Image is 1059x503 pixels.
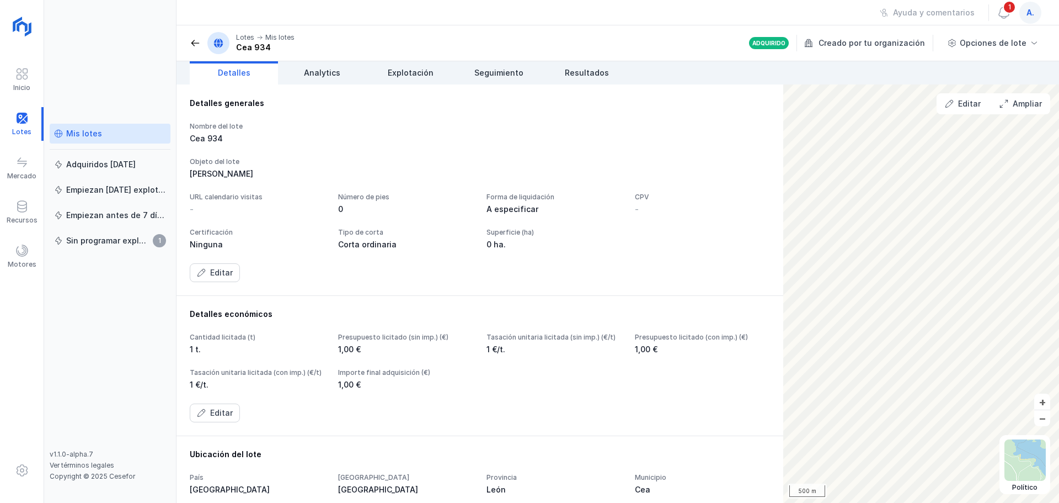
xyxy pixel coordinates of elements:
[338,368,473,377] div: Importe final adquisición (€)
[190,133,325,144] div: Cea 934
[50,231,170,251] a: Sin programar explotación1
[486,204,622,215] div: A especificar
[1013,98,1042,109] div: Ampliar
[1026,7,1034,18] span: a.
[190,239,325,250] div: Ninguna
[1004,483,1046,492] div: Político
[66,210,166,221] div: Empiezan antes de 7 días
[338,228,473,237] div: Tipo de corta
[486,239,622,250] div: 0 ha.
[338,379,473,390] div: 1,00 €
[278,61,366,84] a: Analytics
[635,473,770,482] div: Municipio
[565,67,609,78] span: Resultados
[210,267,233,278] div: Editar
[190,484,325,495] div: [GEOGRAPHIC_DATA]
[190,344,325,355] div: 1 t.
[486,228,622,237] div: Superficie (ha)
[338,344,473,355] div: 1,00 €
[486,484,622,495] div: León
[635,484,770,495] div: Cea
[190,379,325,390] div: 1 €/t.
[338,473,473,482] div: [GEOGRAPHIC_DATA]
[454,61,543,84] a: Seguimiento
[338,193,473,202] div: Número de pies
[190,122,325,131] div: Nombre del lote
[190,333,325,342] div: Cantidad licitada (t)
[338,204,473,215] div: 0
[486,473,622,482] div: Provincia
[304,67,340,78] span: Analytics
[1003,1,1016,14] span: 1
[265,33,295,42] div: Mis lotes
[1004,440,1046,481] img: political.webp
[190,263,240,282] button: Editar
[210,407,233,419] div: Editar
[190,368,325,377] div: Tasación unitaria licitada (con imp.) (€/t)
[13,83,30,92] div: Inicio
[635,344,770,355] div: 1,00 €
[190,473,325,482] div: País
[153,234,166,247] span: 1
[338,239,473,250] div: Corta ordinaria
[190,193,325,202] div: URL calendario visitas
[635,333,770,342] div: Presupuesto licitado (con imp.) (€)
[236,33,254,42] div: Lotes
[1034,410,1050,426] button: –
[50,461,114,469] a: Ver términos legales
[66,184,166,195] div: Empiezan [DATE] explotación
[50,450,170,459] div: v1.1.0-alpha.7
[190,157,770,166] div: Objeto del lote
[190,404,240,422] button: Editar
[66,159,136,170] div: Adquiridos [DATE]
[190,98,770,109] div: Detalles generales
[804,35,935,51] div: Creado por tu organización
[752,39,785,47] div: Adquirido
[543,61,631,84] a: Resultados
[66,235,149,246] div: Sin programar explotación
[50,124,170,144] a: Mis lotes
[338,484,473,495] div: [GEOGRAPHIC_DATA]
[7,172,36,181] div: Mercado
[1034,394,1050,410] button: +
[635,204,639,215] div: -
[635,193,770,202] div: CPV
[190,61,278,84] a: Detalles
[486,344,622,355] div: 1 €/t.
[218,67,250,78] span: Detalles
[486,193,622,202] div: Forma de liquidación
[388,67,434,78] span: Explotación
[8,13,36,40] img: logoRight.svg
[958,98,981,109] div: Editar
[992,94,1049,113] button: Ampliar
[366,61,454,84] a: Explotación
[893,7,975,18] div: Ayuda y comentarios
[873,3,982,22] button: Ayuda y comentarios
[66,128,102,139] div: Mis lotes
[190,449,770,460] div: Ubicación del lote
[50,472,170,481] div: Copyright © 2025 Cesefor
[338,333,473,342] div: Presupuesto licitado (sin imp.) (€)
[50,180,170,200] a: Empiezan [DATE] explotación
[190,168,770,179] div: [PERSON_NAME]
[190,228,325,237] div: Certificación
[50,205,170,225] a: Empiezan antes de 7 días
[486,333,622,342] div: Tasación unitaria licitada (sin imp.) (€/t)
[8,260,36,269] div: Motores
[960,38,1026,49] div: Opciones de lote
[190,309,770,320] div: Detalles económicos
[474,67,523,78] span: Seguimiento
[50,155,170,174] a: Adquiridos [DATE]
[7,216,38,225] div: Recursos
[938,94,988,113] button: Editar
[190,204,194,215] div: -
[236,42,295,53] div: Cea 934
